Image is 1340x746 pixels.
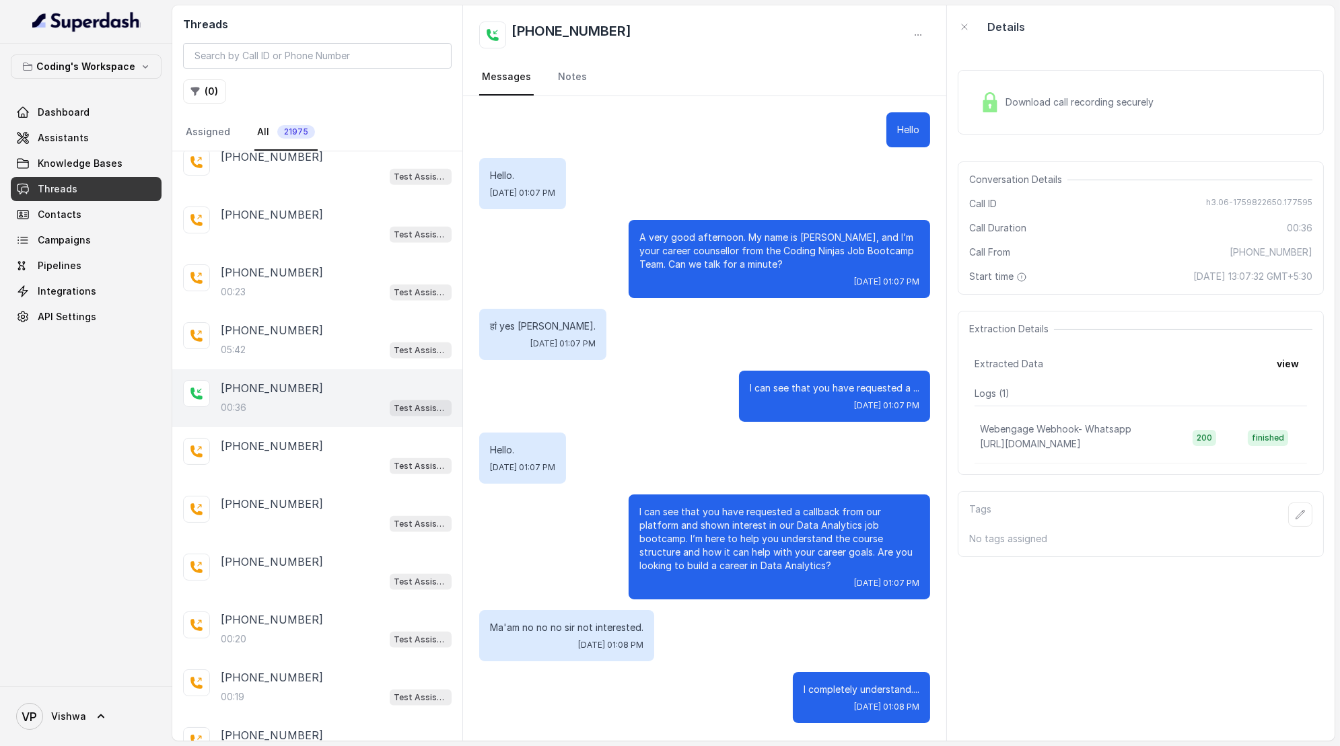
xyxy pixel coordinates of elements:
p: [PHONE_NUMBER] [221,496,323,512]
a: Notes [555,59,590,96]
span: Vishwa [51,710,86,723]
p: [PHONE_NUMBER] [221,149,323,165]
a: Knowledge Bases [11,151,162,176]
span: Integrations [38,285,96,298]
p: [PHONE_NUMBER] [221,611,323,628]
p: Test Assistant- 2 [394,633,448,646]
h2: Threads [183,16,452,32]
span: Call ID [969,197,997,211]
span: [DATE] 01:08 PM [578,640,643,650]
span: Extraction Details [969,322,1054,336]
span: Call Duration [969,221,1026,235]
span: 00:36 [1287,221,1312,235]
a: Dashboard [11,100,162,124]
button: (0) [183,79,226,104]
span: Start time [969,270,1030,283]
p: Hello. [490,169,555,182]
span: Call From [969,246,1010,259]
p: [PHONE_NUMBER] [221,380,323,396]
a: Assistants [11,126,162,150]
span: [DATE] 01:07 PM [530,338,596,349]
p: [PHONE_NUMBER] [221,207,323,223]
a: API Settings [11,305,162,329]
p: Test Assistant-3 [394,228,448,241]
p: हां yes [PERSON_NAME]. [490,320,596,333]
text: VP [22,710,38,724]
button: Coding's Workspace [11,54,162,79]
p: No tags assigned [969,532,1312,546]
p: 00:20 [221,632,246,646]
span: [DATE] 01:08 PM [854,702,919,712]
p: 00:19 [221,690,244,704]
p: [PHONE_NUMBER] [221,438,323,454]
p: Webengage Webhook- Whatsapp [980,422,1131,436]
span: [DATE] 01:07 PM [490,462,555,473]
p: Details [987,19,1025,35]
p: A very good afternoon. My name is [PERSON_NAME], and I’m your career counsellor from the Coding N... [639,231,919,271]
a: All21975 [254,114,318,151]
span: Campaigns [38,233,91,247]
span: [DATE] 01:07 PM [854,578,919,589]
span: Threads [38,182,77,196]
p: 00:23 [221,285,246,299]
p: Test Assistant-3 [394,402,448,415]
p: Test Assistant- 2 [394,691,448,704]
span: [DATE] 13:07:32 GMT+5:30 [1193,270,1312,283]
p: Test Assistant-3 [394,517,448,531]
p: [PHONE_NUMBER] [221,669,323,685]
span: API Settings [38,310,96,324]
p: Test Assistant-3 [394,344,448,357]
span: Pipelines [38,259,81,272]
p: [PHONE_NUMBER] [221,727,323,743]
p: Test Assistant-3 [394,459,448,473]
a: Assigned [183,114,233,151]
p: Test Assistant-3 [394,286,448,299]
p: Ma'am no no no sir not interested. [490,621,643,634]
a: Messages [479,59,534,96]
p: Logs ( 1 ) [975,387,1307,400]
span: Download call recording securely [1006,96,1159,109]
p: [PHONE_NUMBER] [221,264,323,281]
p: [PHONE_NUMBER] [221,554,323,570]
span: Conversation Details [969,173,1067,186]
span: finished [1248,430,1288,446]
img: Lock Icon [980,92,1000,112]
p: I can see that you have requested a callback from our platform and shown interest in our Data Ana... [639,505,919,572]
p: 00:36 [221,401,246,414]
img: light.svg [32,11,141,32]
span: 200 [1193,430,1216,446]
span: [DATE] 01:07 PM [490,188,555,198]
p: [PHONE_NUMBER] [221,322,323,338]
a: Threads [11,177,162,201]
nav: Tabs [479,59,931,96]
a: Integrations [11,279,162,303]
button: view [1269,352,1307,376]
p: Test Assistant-3 [394,170,448,184]
span: [URL][DOMAIN_NAME] [980,438,1081,449]
span: h3.06-1759822650.177595 [1206,197,1312,211]
span: Dashboard [38,106,90,119]
span: 21975 [277,125,315,139]
span: Contacts [38,208,81,221]
span: Assistants [38,131,89,145]
span: [DATE] 01:07 PM [854,400,919,411]
a: Campaigns [11,228,162,252]
span: [PHONE_NUMBER] [1230,246,1312,259]
span: Extracted Data [975,357,1043,371]
p: 05:42 [221,343,246,357]
p: I can see that you have requested a ... [750,381,919,395]
p: Tags [969,502,991,527]
a: Pipelines [11,254,162,278]
span: Knowledge Bases [38,157,122,170]
span: [DATE] 01:07 PM [854,276,919,287]
p: Coding's Workspace [37,59,136,75]
input: Search by Call ID or Phone Number [183,43,452,69]
h2: [PHONE_NUMBER] [512,22,631,48]
p: Test Assistant-3 [394,575,448,589]
a: Vishwa [11,698,162,735]
nav: Tabs [183,114,452,151]
a: Contacts [11,202,162,227]
p: I completely understand.... [804,683,919,696]
p: Hello [897,123,919,137]
p: Hello. [490,443,555,457]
